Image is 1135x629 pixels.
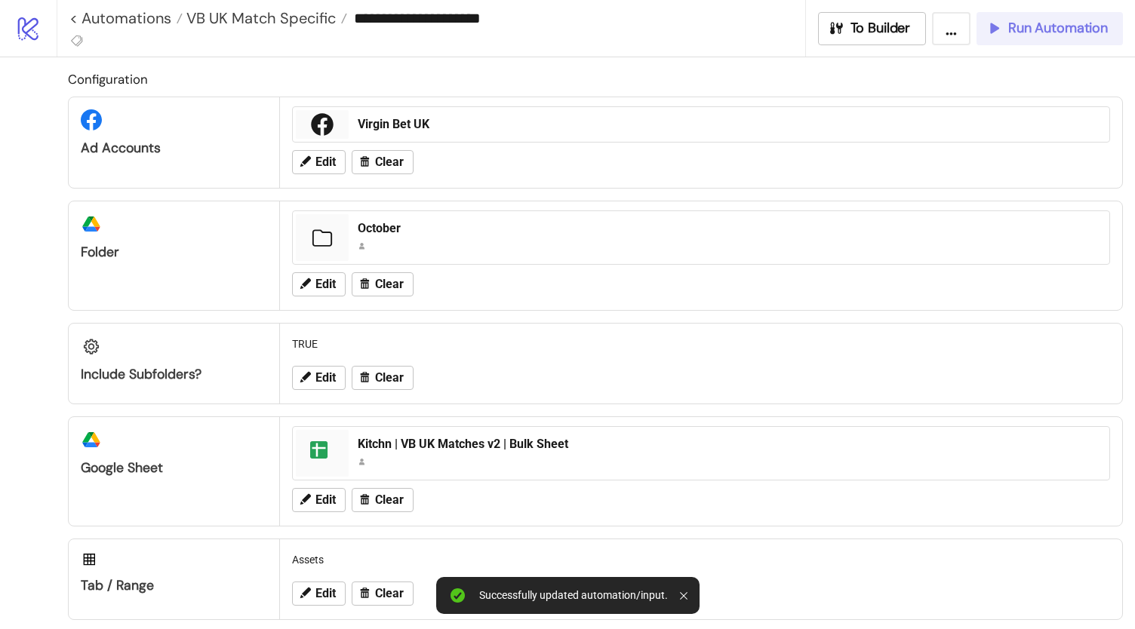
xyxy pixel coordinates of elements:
span: Edit [315,278,336,291]
div: October [358,220,1100,237]
span: Clear [375,587,404,600]
div: Virgin Bet UK [358,116,1100,133]
button: Edit [292,488,346,512]
button: Run Automation [977,12,1123,45]
button: Edit [292,150,346,174]
button: Clear [352,366,414,390]
button: To Builder [818,12,927,45]
span: Edit [315,371,336,385]
span: Edit [315,155,336,169]
h2: Configuration [68,69,1123,89]
button: Clear [352,488,414,512]
button: Edit [292,581,346,606]
div: TRUE [286,330,1116,358]
button: Edit [292,366,346,390]
span: Edit [315,587,336,600]
button: ... [932,12,970,45]
span: Clear [375,278,404,291]
button: Edit [292,272,346,296]
span: Clear [375,371,404,385]
button: Clear [352,150,414,174]
span: Clear [375,493,404,507]
button: Clear [352,272,414,296]
a: < Automations [69,11,183,26]
div: Kitchn | VB UK Matches v2 | Bulk Sheet [358,436,1100,453]
button: Clear [352,581,414,606]
div: Folder [81,244,267,261]
div: Assets [286,545,1116,574]
div: Include subfolders? [81,366,267,383]
span: Run Automation [1008,20,1108,37]
div: Tab / Range [81,577,267,594]
a: VB UK Match Specific [183,11,347,26]
span: Clear [375,155,404,169]
div: Google Sheet [81,459,267,477]
div: Ad Accounts [81,140,267,157]
div: Successfully updated automation/input. [479,589,668,602]
span: VB UK Match Specific [183,8,336,28]
span: Edit [315,493,336,507]
span: To Builder [850,20,911,37]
